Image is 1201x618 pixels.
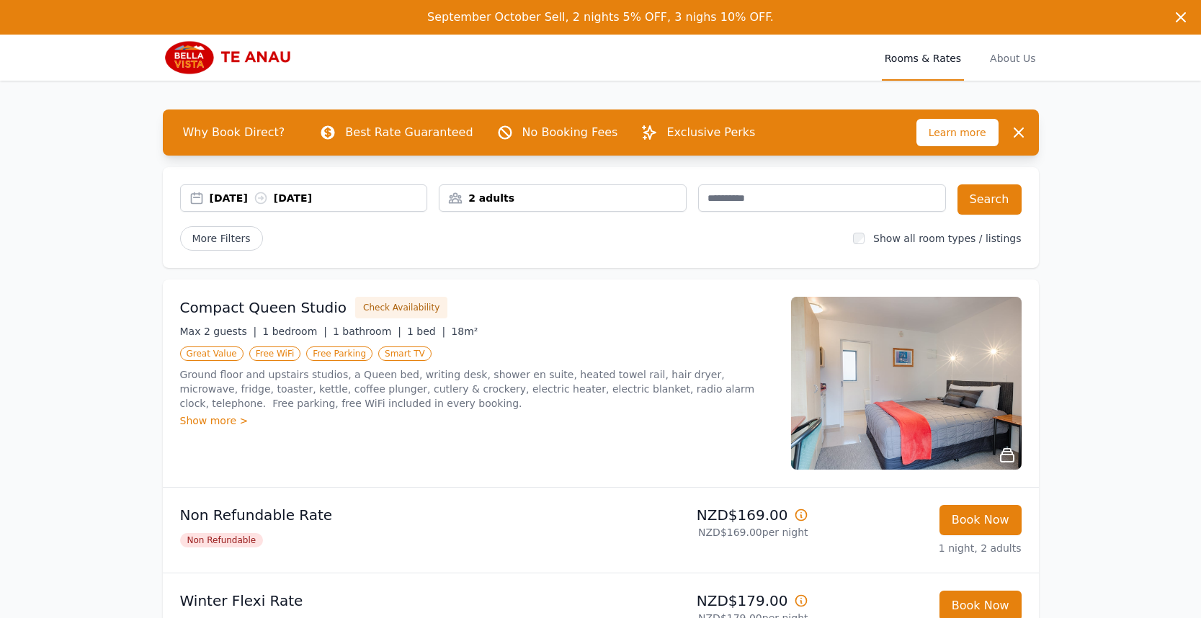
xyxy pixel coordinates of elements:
[607,591,808,611] p: NZD$179.00
[163,40,301,75] img: Bella Vista Te Anau
[333,326,401,337] span: 1 bathroom |
[306,346,372,361] span: Free Parking
[180,505,595,525] p: Non Refundable Rate
[180,367,774,411] p: Ground floor and upstairs studios, a Queen bed, writing desk, shower en suite, heated towel rail,...
[210,191,427,205] div: [DATE] [DATE]
[180,413,774,428] div: Show more >
[939,505,1022,535] button: Book Now
[666,124,755,141] p: Exclusive Perks
[180,326,257,337] span: Max 2 guests |
[882,35,964,81] a: Rooms & Rates
[522,124,618,141] p: No Booking Fees
[607,525,808,539] p: NZD$169.00 per night
[820,541,1022,555] p: 1 night, 2 adults
[873,233,1021,244] label: Show all room types / listings
[407,326,445,337] span: 1 bed |
[427,10,774,24] span: September October Sell, 2 nights 5% OFF, 3 nighs 10% OFF.
[180,346,244,361] span: Great Value
[171,118,297,147] span: Why Book Direct?
[607,505,808,525] p: NZD$169.00
[957,184,1022,215] button: Search
[439,191,686,205] div: 2 adults
[451,326,478,337] span: 18m²
[262,326,327,337] span: 1 bedroom |
[180,297,347,318] h3: Compact Queen Studio
[355,297,447,318] button: Check Availability
[180,226,263,251] span: More Filters
[987,35,1038,81] a: About Us
[180,591,595,611] p: Winter Flexi Rate
[180,533,264,547] span: Non Refundable
[249,346,301,361] span: Free WiFi
[916,119,999,146] span: Learn more
[378,346,432,361] span: Smart TV
[345,124,473,141] p: Best Rate Guaranteed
